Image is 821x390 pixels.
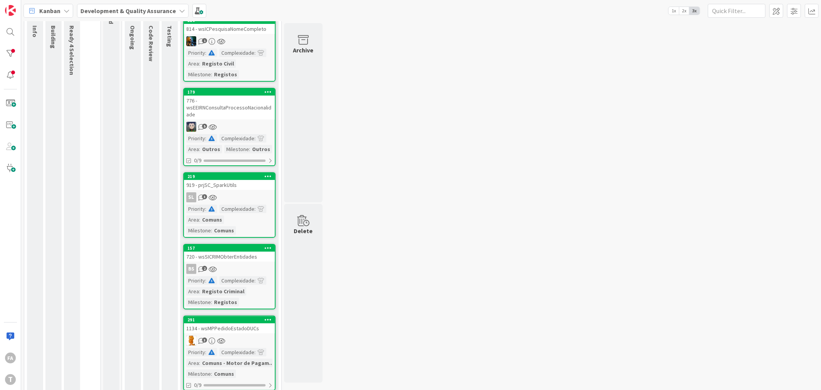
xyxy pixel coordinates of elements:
div: Area [186,59,199,68]
div: LS [184,122,275,132]
div: Archive [293,45,314,55]
div: Complexidade [219,134,254,143]
div: Comuns - Motor de Pagam... [200,359,276,367]
span: : [254,348,256,356]
a: 320814 - wsICPesquisaNomeCompletoJCPriority:Complexidade:Area:Registo CivilMilestone:Registos [183,16,276,82]
span: 3x [689,7,700,15]
span: Code Review [147,25,155,61]
div: RL [184,336,275,346]
div: BS [184,264,275,274]
div: Registo Civil [200,59,236,68]
span: 2x [679,7,689,15]
div: T [5,374,16,385]
div: 179776 - wsEEIRNConsultaProcessoNacionalidade [184,89,275,119]
div: Priority [186,134,205,143]
div: Comuns [212,370,236,378]
span: 1 [202,38,207,43]
div: 219 [187,174,275,179]
img: LS [186,122,196,132]
div: 720 - wsSICRIMObterEntidades [184,252,275,262]
b: Development & Quality Assurance [80,7,176,15]
img: Visit kanbanzone.com [5,5,16,16]
span: Ongoing [129,25,137,50]
div: FA [5,353,16,363]
div: 1134 - wsMPPedidoEstadoDUCs [184,323,275,333]
span: 0/9 [194,156,201,165]
span: : [199,359,200,367]
a: 219919 - prjSC_SparkUtilsSLPriority:Complexidade:Area:ComunsMilestone:Comuns [183,172,276,238]
div: Delete [294,226,313,235]
div: 919 - prjSC_SparkUtils [184,180,275,190]
img: JC [186,36,196,46]
span: Info [31,25,39,37]
div: 157 [187,245,275,251]
div: 776 - wsEEIRNConsultaProcessoNacionalidade [184,96,275,119]
input: Quick Filter... [708,4,766,18]
div: Priority [186,49,205,57]
div: SL [184,192,275,202]
div: Registos [212,298,239,306]
span: : [211,226,212,235]
span: : [254,49,256,57]
span: : [211,370,212,378]
span: 2 [202,266,207,271]
div: 157 [184,245,275,252]
div: 2911134 - wsMPPedidoEstadoDUCs [184,316,275,333]
div: Complexidade [219,276,254,285]
div: BS [186,264,196,274]
span: : [199,287,200,296]
div: Registos [212,70,239,79]
div: Milestone [186,226,211,235]
div: 320814 - wsICPesquisaNomeCompleto [184,17,275,34]
span: : [199,59,200,68]
div: Priority [186,205,205,213]
span: : [211,298,212,306]
span: : [199,145,200,153]
div: 814 - wsICPesquisaNomeCompleto [184,24,275,34]
div: 219 [184,173,275,180]
span: : [205,348,206,356]
div: 219919 - prjSC_SparkUtils [184,173,275,190]
img: RL [186,336,196,346]
div: Comuns [200,215,224,224]
span: 3 [202,194,207,199]
span: 5 [202,124,207,129]
div: Priority [186,276,205,285]
div: 179 [184,89,275,96]
div: Milestone [186,370,211,378]
span: : [254,205,256,213]
div: Outros [200,145,222,153]
div: Milestone [224,145,249,153]
a: 179776 - wsEEIRNConsultaProcessoNacionalidadeLSPriority:Complexidade:Area:OutrosMilestone:Outros0/9 [183,88,276,166]
span: : [205,134,206,143]
span: 1x [669,7,679,15]
div: JC [184,36,275,46]
span: : [254,134,256,143]
div: Area [186,215,199,224]
span: Building [50,25,57,49]
div: Area [186,145,199,153]
div: 291 [184,316,275,323]
span: Testing [166,25,174,47]
span: 0/9 [194,381,201,389]
div: Milestone [186,298,211,306]
span: Ready 4 Selection [68,25,76,75]
div: Milestone [186,70,211,79]
span: Kanban [39,6,60,15]
span: 3 [202,338,207,343]
div: 157720 - wsSICRIMObterEntidades [184,245,275,262]
div: Complexidade [219,49,254,57]
span: : [211,70,212,79]
span: : [205,276,206,285]
div: Registo Criminal [200,287,246,296]
a: 157720 - wsSICRIMObterEntidadesBSPriority:Complexidade:Area:Registo CriminalMilestone:Registos [183,244,276,309]
span: : [205,205,206,213]
div: SL [186,192,196,202]
div: 291 [187,317,275,323]
div: Area [186,359,199,367]
span: : [254,276,256,285]
span: : [205,49,206,57]
div: Complexidade [219,348,254,356]
span: : [199,215,200,224]
div: Area [186,287,199,296]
